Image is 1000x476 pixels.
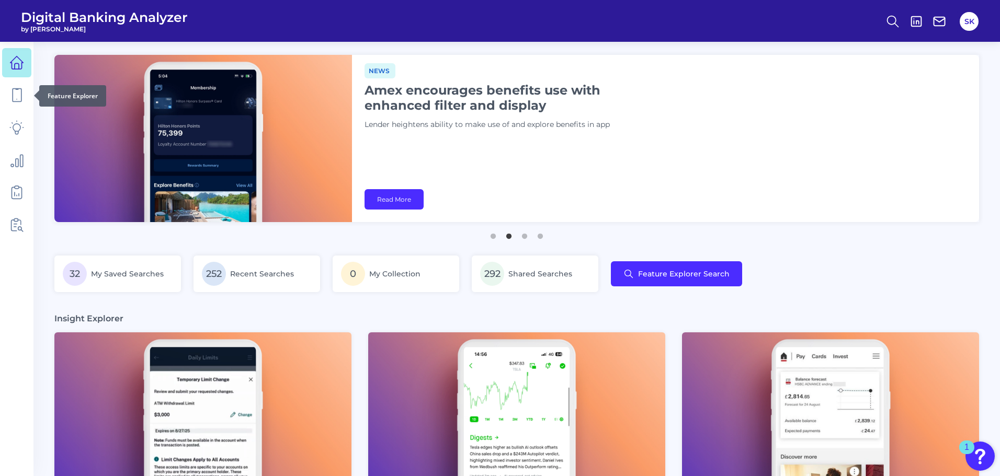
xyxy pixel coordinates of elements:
[333,256,459,292] a: 0My Collection
[230,269,294,278] span: Recent Searches
[202,262,226,286] span: 252
[21,9,188,25] span: Digital Banking Analyzer
[369,269,421,278] span: My Collection
[54,256,181,292] a: 32My Saved Searches
[63,262,87,286] span: 32
[488,228,498,239] button: 1
[472,256,598,292] a: 292Shared Searches
[341,262,365,286] span: 0
[508,269,572,278] span: Shared Searches
[519,228,530,239] button: 3
[54,55,352,222] img: bannerImg
[194,256,320,292] a: 252Recent Searches
[611,261,742,286] button: Feature Explorer Search
[365,63,395,78] span: News
[39,85,106,107] div: Feature Explorer
[638,270,730,278] span: Feature Explorer Search
[365,189,424,210] a: Read More
[960,12,979,31] button: SK
[965,442,995,471] button: Open Resource Center, 1 new notification
[91,269,164,278] span: My Saved Searches
[21,25,188,33] span: by [PERSON_NAME]
[504,228,514,239] button: 2
[964,447,969,461] div: 1
[365,83,626,113] h1: Amex encourages benefits use with enhanced filter and display
[365,119,626,131] p: Lender heightens ability to make use of and explore benefits in app
[365,65,395,75] a: News
[535,228,546,239] button: 4
[480,262,504,286] span: 292
[54,313,123,324] h3: Insight Explorer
